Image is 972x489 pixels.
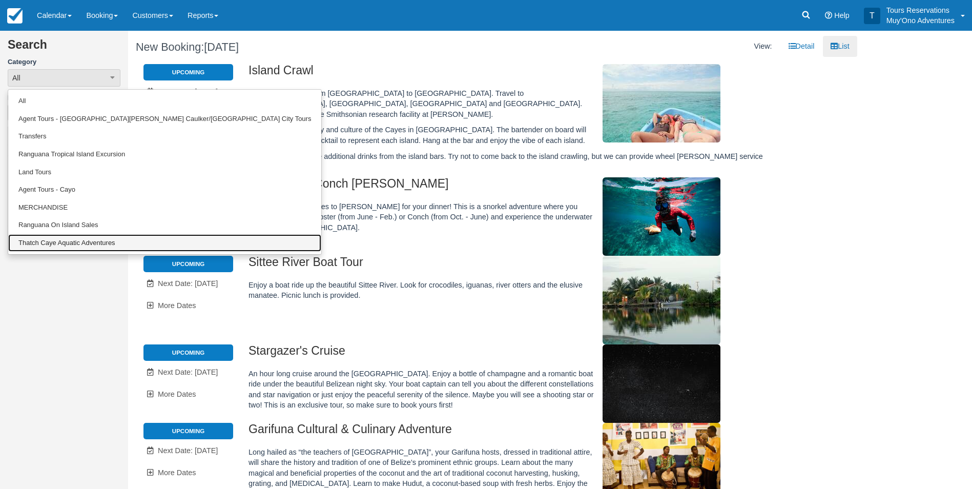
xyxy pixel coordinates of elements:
[886,5,955,15] p: Tours Reservations
[249,256,769,275] h2: Sittee River Boat Tour
[249,151,769,172] p: Bring cash if you’d like additional drinks from the island bars. Try not to come back to the isla...
[781,36,822,57] a: Detail
[249,88,769,120] p: Take a floating bar from [GEOGRAPHIC_DATA] to [GEOGRAPHIC_DATA]. Travel to [GEOGRAPHIC_DATA], [GE...
[158,368,218,376] span: Next Date: [DATE]
[747,36,780,57] li: View:
[143,64,233,80] li: Upcoming
[8,110,321,128] a: Agent Tours - [GEOGRAPHIC_DATA][PERSON_NAME] Caulker/[GEOGRAPHIC_DATA] City Tours
[249,423,769,442] h2: Garifuna Cultural & Culinary Adventure
[143,273,233,294] a: Next Date: [DATE]
[249,369,769,411] p: An hour long cruise around the [GEOGRAPHIC_DATA]. Enjoy a bottle of champagne and a romantic boat...
[12,73,20,83] span: All
[825,12,832,19] i: Help
[143,256,233,272] li: Upcoming
[8,216,321,234] a: Ranguana On Island Sales
[158,468,196,477] span: More Dates
[249,280,769,301] p: Enjoy a boat ride up the beautiful Sittee River. Look for crocodiles, iguanas, river otters and t...
[143,440,233,461] a: Next Date: [DATE]
[603,64,720,142] img: M305-1
[8,38,120,57] h2: Search
[8,146,321,164] a: Ranguana Tropical Island Excursion
[8,69,120,87] button: All
[864,8,880,24] div: T
[143,344,233,361] li: Upcoming
[603,256,720,344] img: M307-1
[7,8,23,24] img: checkfront-main-nav-mini-logo.png
[158,301,196,310] span: More Dates
[158,446,218,455] span: Next Date: [DATE]
[8,57,120,67] label: Category
[143,81,233,103] a: Next Date: [DATE]
[8,164,321,181] a: Land Tours
[249,201,769,233] p: Travel around the Cayes to [PERSON_NAME] for your dinner! This is a snorkel adventure where you [...
[158,390,196,398] span: More Dates
[143,423,233,439] li: Upcoming
[143,362,233,383] a: Next Date: [DATE]
[8,128,321,146] a: Transfers
[8,181,321,199] a: Agent Tours - Cayo
[823,36,857,57] a: List
[886,15,955,26] p: Muy'Ono Adventures
[249,344,769,363] h2: Stargazer's Cruise
[158,88,218,96] span: Next Date: [DATE]
[136,41,485,53] h1: New Booking:
[8,199,321,217] a: MERCHANDISE
[249,125,769,146] p: Learn about the history and culture of the Cayes in [GEOGRAPHIC_DATA]. The bartender on board wil...
[8,234,321,252] a: Thatch Caye Aquatic Adventures
[603,344,720,423] img: M308-1
[249,64,769,83] h2: Island Crawl
[249,177,769,196] h2: Lobster and Conch [PERSON_NAME]
[834,11,850,19] span: Help
[158,279,218,288] span: Next Date: [DATE]
[204,40,239,53] span: [DATE]
[8,92,321,110] a: All
[603,177,720,256] img: M306-1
